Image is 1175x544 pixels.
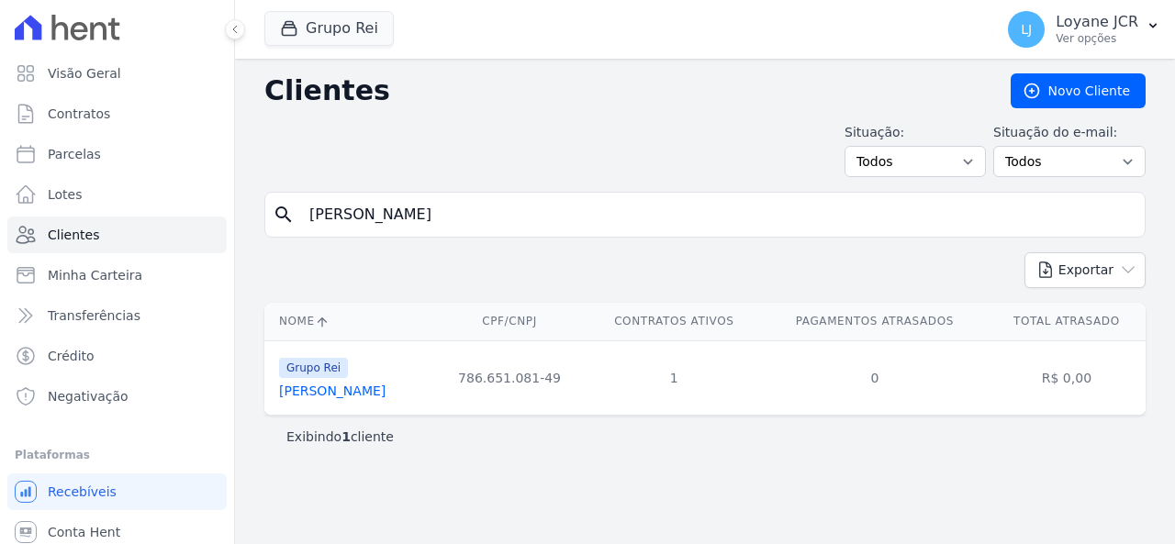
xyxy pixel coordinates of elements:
a: [PERSON_NAME] [279,383,386,398]
a: Contratos [7,95,227,132]
span: Parcelas [48,145,101,163]
p: Loyane JCR [1056,13,1138,31]
span: Transferências [48,306,140,325]
span: Clientes [48,226,99,244]
span: LJ [1021,23,1032,36]
th: Total Atrasado [988,303,1146,340]
a: Transferências [7,297,227,334]
a: Recebíveis [7,473,227,510]
span: Recebíveis [48,483,117,501]
td: 0 [762,340,988,415]
th: Pagamentos Atrasados [762,303,988,340]
div: Plataformas [15,444,219,466]
button: Grupo Rei [264,11,394,46]
button: Exportar [1024,252,1146,288]
a: Minha Carteira [7,257,227,294]
td: 786.651.081-49 [432,340,586,415]
label: Situação: [845,123,986,142]
span: Negativação [48,387,129,405]
i: search [273,204,295,226]
a: Crédito [7,338,227,374]
p: Ver opções [1056,31,1138,46]
a: Clientes [7,216,227,253]
td: 1 [587,340,762,415]
b: 1 [341,429,351,444]
input: Buscar por nome, CPF ou e-mail [298,196,1137,233]
button: LJ Loyane JCR Ver opções [993,4,1175,55]
a: Negativação [7,378,227,415]
a: Parcelas [7,136,227,172]
span: Lotes [48,185,83,204]
span: Contratos [48,105,110,123]
span: Crédito [48,347,95,365]
span: Conta Hent [48,523,120,541]
label: Situação do e-mail: [993,123,1146,142]
th: Contratos Ativos [587,303,762,340]
a: Visão Geral [7,55,227,92]
a: Novo Cliente [1011,73,1146,108]
th: Nome [264,303,432,340]
span: Visão Geral [48,64,121,83]
th: CPF/CNPJ [432,303,586,340]
a: Lotes [7,176,227,213]
span: Grupo Rei [279,358,348,378]
td: R$ 0,00 [988,340,1146,415]
h2: Clientes [264,74,981,107]
p: Exibindo cliente [286,427,394,446]
span: Minha Carteira [48,266,142,284]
